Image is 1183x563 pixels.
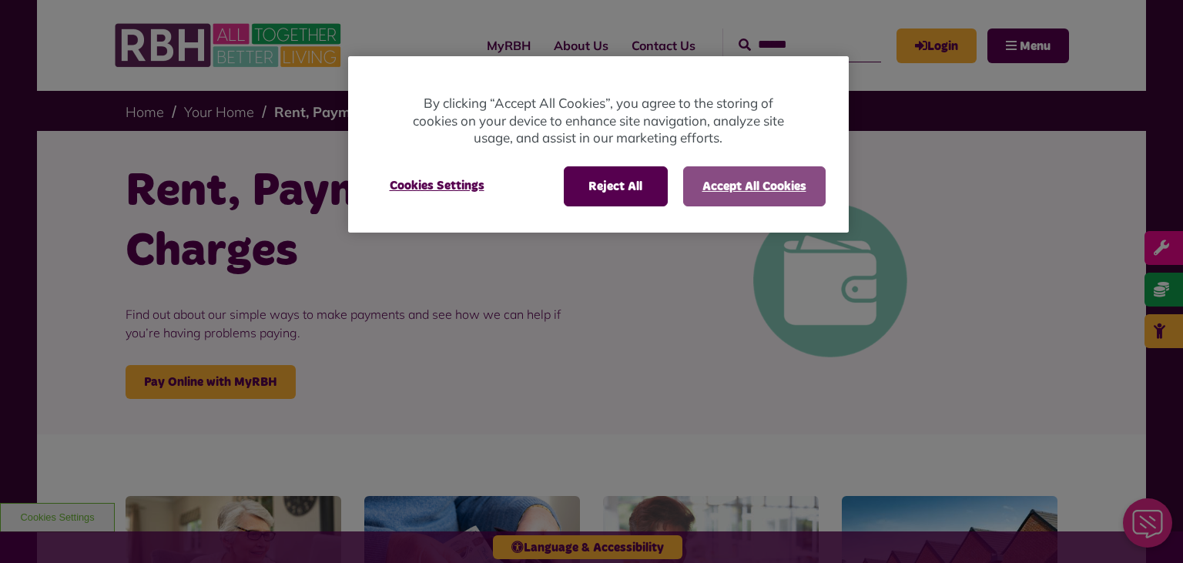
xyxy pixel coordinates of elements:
button: Accept All Cookies [683,166,826,206]
div: Cookie banner [348,56,849,233]
div: Close Web Assistant [9,5,59,54]
button: Cookies Settings [371,166,503,205]
button: Reject All [564,166,668,206]
div: Privacy [348,56,849,233]
p: By clicking “Accept All Cookies”, you agree to the storing of cookies on your device to enhance s... [410,95,787,147]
